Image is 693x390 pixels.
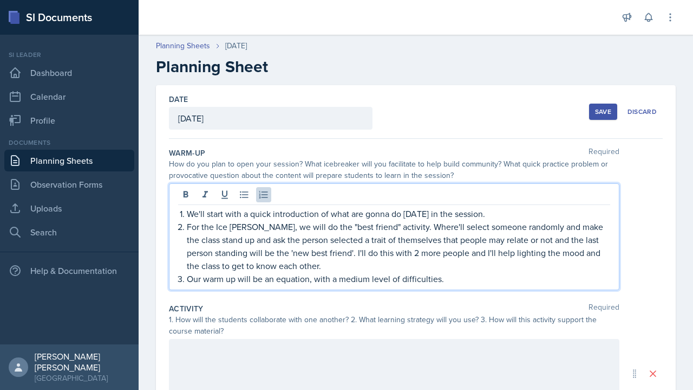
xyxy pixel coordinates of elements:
[4,50,134,60] div: Si leader
[4,110,134,131] a: Profile
[169,94,188,105] label: Date
[187,207,610,220] p: We'll start with a quick introduction of what are gonna do [DATE] in the session.
[187,220,610,272] p: For the Ice [PERSON_NAME], we will do the "best friend" activity. Where'll select someone randoml...
[187,272,610,285] p: Our warm up will be an equation, with a medium level of difficulties.
[589,303,619,314] span: Required
[4,138,134,148] div: Documents
[4,197,134,219] a: Uploads
[595,107,611,116] div: Save
[156,57,676,76] h2: Planning Sheet
[4,150,134,171] a: Planning Sheets
[4,221,134,243] a: Search
[169,158,619,181] div: How do you plan to open your session? What icebreaker will you facilitate to help build community...
[589,104,617,120] button: Save
[35,373,130,383] div: [GEOGRAPHIC_DATA]
[4,174,134,195] a: Observation Forms
[4,260,134,282] div: Help & Documentation
[225,40,247,52] div: [DATE]
[169,314,619,337] div: 1. How will the students collaborate with one another? 2. What learning strategy will you use? 3....
[4,86,134,107] a: Calendar
[622,104,663,120] button: Discard
[156,40,210,52] a: Planning Sheets
[589,148,619,158] span: Required
[169,303,204,314] label: Activity
[35,351,130,373] div: [PERSON_NAME] [PERSON_NAME]
[4,62,134,84] a: Dashboard
[169,148,205,158] label: Warm-Up
[627,107,657,116] div: Discard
